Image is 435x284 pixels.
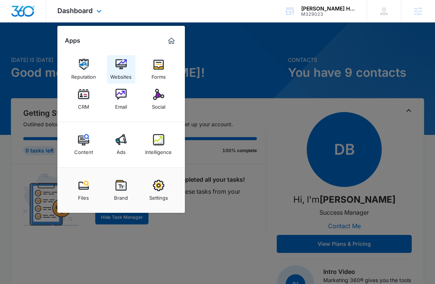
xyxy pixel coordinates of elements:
[110,70,132,80] div: Websites
[144,176,173,205] a: Settings
[114,191,128,201] div: Brand
[144,85,173,114] a: Social
[301,12,356,17] div: account id
[117,145,126,155] div: Ads
[301,6,356,12] div: account name
[69,176,98,205] a: Files
[74,145,93,155] div: Content
[57,7,93,15] span: Dashboard
[107,55,135,84] a: Websites
[149,191,168,201] div: Settings
[107,130,135,159] a: Ads
[69,130,98,159] a: Content
[144,130,173,159] a: Intelligence
[69,55,98,84] a: Reputation
[78,191,89,201] div: Files
[115,100,127,110] div: Email
[152,100,165,110] div: Social
[144,55,173,84] a: Forms
[145,145,172,155] div: Intelligence
[69,85,98,114] a: CRM
[71,70,96,80] div: Reputation
[151,70,166,80] div: Forms
[78,100,89,110] div: CRM
[107,176,135,205] a: Brand
[107,85,135,114] a: Email
[165,35,177,47] a: Marketing 360® Dashboard
[65,37,80,44] h2: Apps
